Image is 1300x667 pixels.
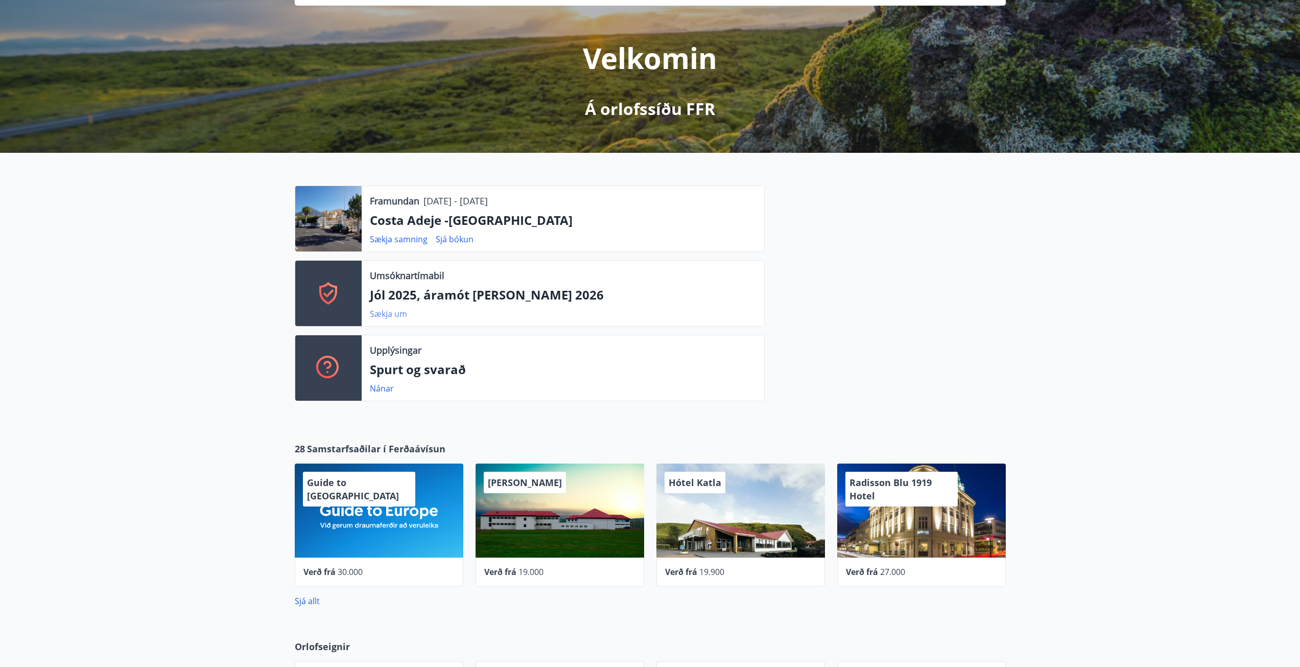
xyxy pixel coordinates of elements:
span: Verð frá [484,566,516,578]
span: Radisson Blu 1919 Hotel [849,476,932,502]
span: Verð frá [665,566,697,578]
span: Guide to [GEOGRAPHIC_DATA] [307,476,399,502]
span: 27.000 [880,566,905,578]
p: Spurt og svarað [370,361,756,378]
a: Sækja samning [370,234,428,245]
p: Velkomin [583,38,717,77]
p: Costa Adeje -[GEOGRAPHIC_DATA] [370,212,756,229]
p: Á orlofssíðu FFR [585,98,715,120]
span: [PERSON_NAME] [488,476,562,489]
a: Sjá bókun [436,234,474,245]
span: Verð frá [303,566,336,578]
p: Framundan [370,194,419,208]
a: Sjá allt [295,595,320,607]
p: [DATE] - [DATE] [423,194,488,208]
a: Sækja um [370,308,407,319]
span: Verð frá [846,566,878,578]
span: 19.900 [699,566,724,578]
p: Upplýsingar [370,343,421,357]
a: Nánar [370,383,394,394]
p: Jól 2025, áramót [PERSON_NAME] 2026 [370,286,756,304]
span: Samstarfsaðilar í Ferðaávísun [307,442,445,455]
span: 19.000 [518,566,543,578]
span: 30.000 [338,566,363,578]
span: Hótel Katla [669,476,721,489]
span: Orlofseignir [295,640,350,653]
p: Umsóknartímabil [370,269,444,282]
span: 28 [295,442,305,455]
